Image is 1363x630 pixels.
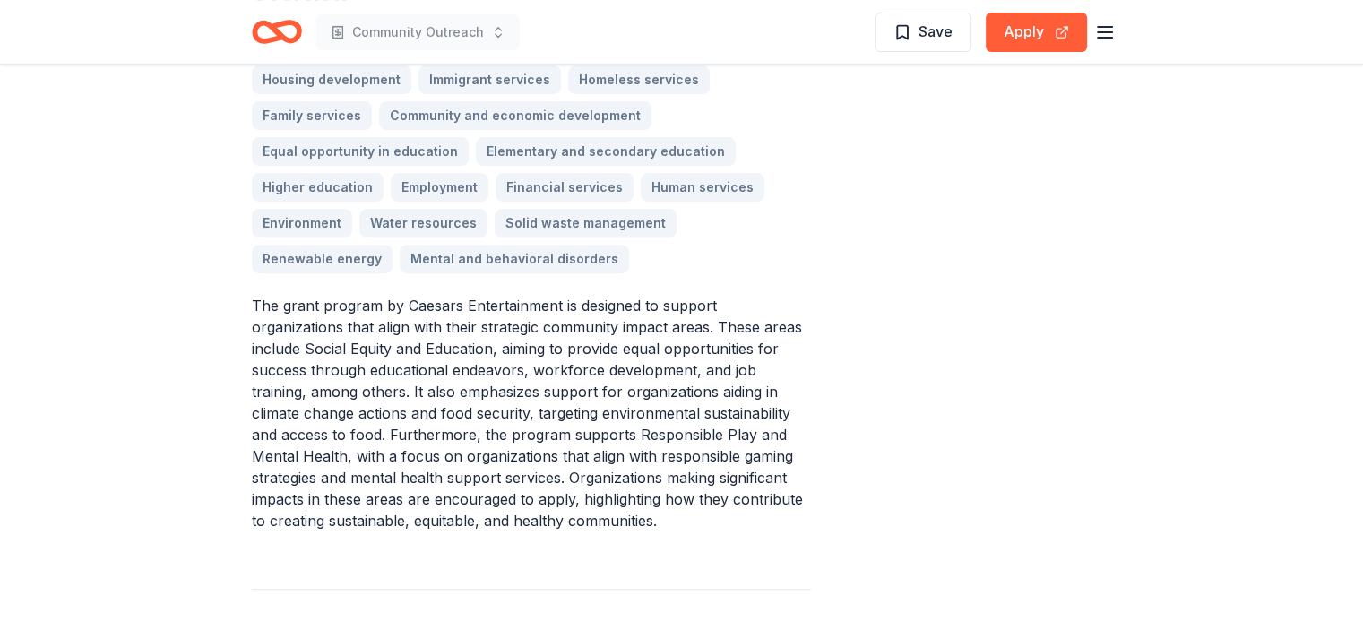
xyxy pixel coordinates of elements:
button: Community Outreach [316,14,520,50]
a: Home [252,11,302,53]
button: Apply [986,13,1087,52]
span: Community Outreach [352,22,484,43]
button: Save [875,13,971,52]
p: The grant program by Caesars Entertainment is designed to support organizations that align with t... [252,295,811,531]
span: Save [919,20,953,43]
